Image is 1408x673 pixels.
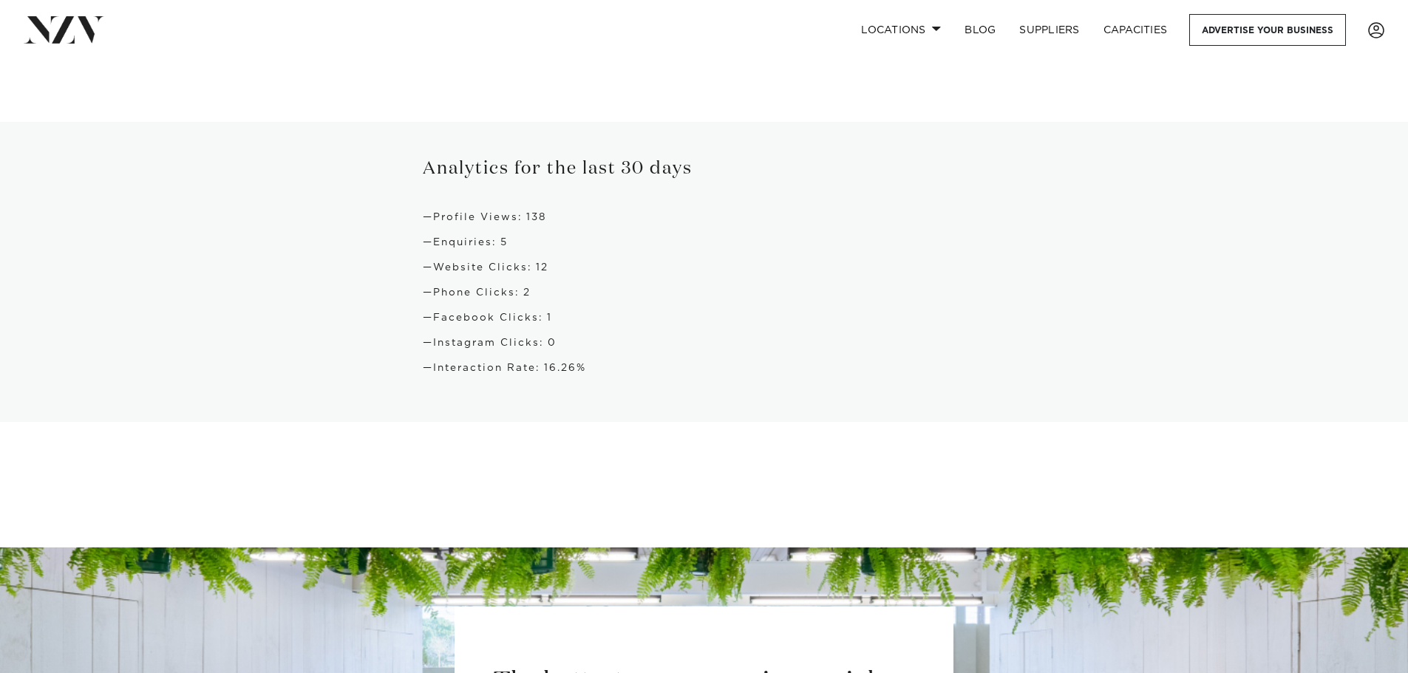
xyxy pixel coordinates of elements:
a: Locations [849,14,953,46]
a: BLOG [953,14,1007,46]
a: Capacities [1092,14,1180,46]
h4: Facebook Clicks: 1 [423,311,986,324]
a: Advertise your business [1189,14,1346,46]
h4: Profile Views: 138 [423,211,986,224]
a: SUPPLIERS [1007,14,1091,46]
h4: Interaction Rate: 16.26% [423,361,986,375]
h3: Analytics for the last 30 days [423,157,986,181]
h4: Enquiries: 5 [423,236,986,249]
h4: Instagram Clicks: 0 [423,336,986,349]
h4: Phone Clicks: 2 [423,286,986,299]
img: nzv-logo.png [24,16,104,43]
h4: Website Clicks: 12 [423,261,986,274]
